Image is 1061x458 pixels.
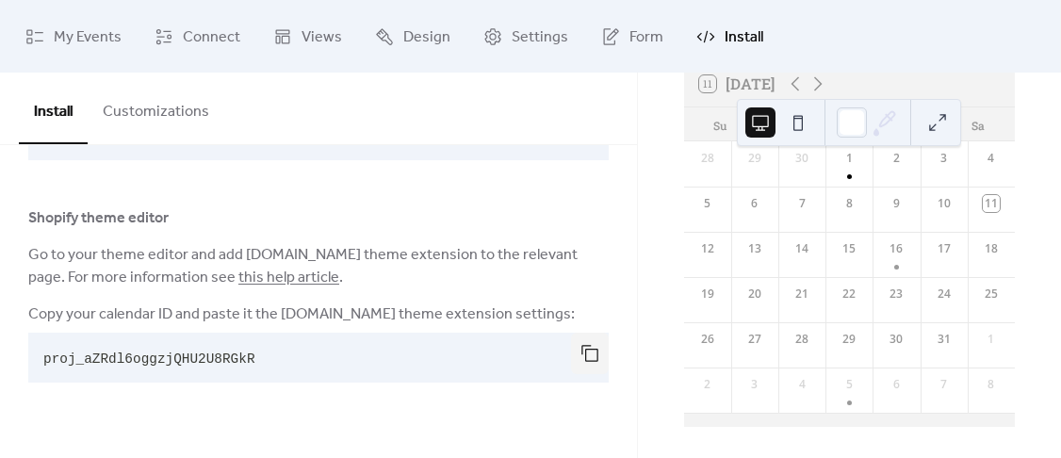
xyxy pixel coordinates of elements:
div: Sa [956,107,1000,141]
a: Install [682,8,777,65]
a: Views [259,8,356,65]
div: Su [699,107,743,141]
a: Form [587,8,677,65]
div: 1 [841,150,857,167]
div: 18 [983,240,1000,257]
div: 14 [793,240,810,257]
div: 11 [983,195,1000,212]
a: Settings [469,8,582,65]
div: 15 [841,240,857,257]
span: Shopify theme editor [28,207,169,230]
span: Go to your theme editor and add [DOMAIN_NAME] theme extension to the relevant page. For more info... [28,244,609,289]
div: 3 [936,150,953,167]
div: 16 [888,240,905,257]
div: 5 [699,195,716,212]
div: 30 [888,331,905,348]
div: 20 [746,286,763,303]
div: 31 [936,331,953,348]
div: 19 [699,286,716,303]
span: Connect [183,23,240,52]
div: 4 [983,150,1000,167]
div: 2 [888,150,905,167]
div: 29 [841,331,857,348]
div: 7 [793,195,810,212]
div: 13 [746,240,763,257]
span: Settings [512,23,568,52]
div: 21 [793,286,810,303]
div: 30 [793,150,810,167]
button: Install [19,73,88,144]
div: 28 [699,150,716,167]
div: 3 [746,376,763,393]
div: 2 [699,376,716,393]
span: Form [629,23,663,52]
div: 8 [841,195,857,212]
div: 1 [983,331,1000,348]
div: 6 [888,376,905,393]
a: this help article [238,263,339,292]
span: Design [403,23,450,52]
div: 6 [746,195,763,212]
div: 28 [793,331,810,348]
div: 5 [841,376,857,393]
span: Views [302,23,342,52]
a: Connect [140,8,254,65]
div: 17 [936,240,953,257]
span: My Events [54,23,122,52]
div: 26 [699,331,716,348]
div: 10 [936,195,953,212]
div: 29 [746,150,763,167]
span: proj_aZRdl6oggzjQHU2U8RGkR [43,352,255,367]
span: Copy your calendar ID and paste it the [DOMAIN_NAME] theme extension settings: [28,303,575,326]
div: 8 [983,376,1000,393]
div: 27 [746,331,763,348]
button: Customizations [88,73,224,142]
div: 9 [888,195,905,212]
a: Design [361,8,465,65]
div: 24 [936,286,953,303]
div: 7 [936,376,953,393]
div: 4 [793,376,810,393]
div: 23 [888,286,905,303]
span: Install [725,23,763,52]
div: 25 [983,286,1000,303]
div: 12 [699,240,716,257]
div: 22 [841,286,857,303]
a: My Events [11,8,136,65]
